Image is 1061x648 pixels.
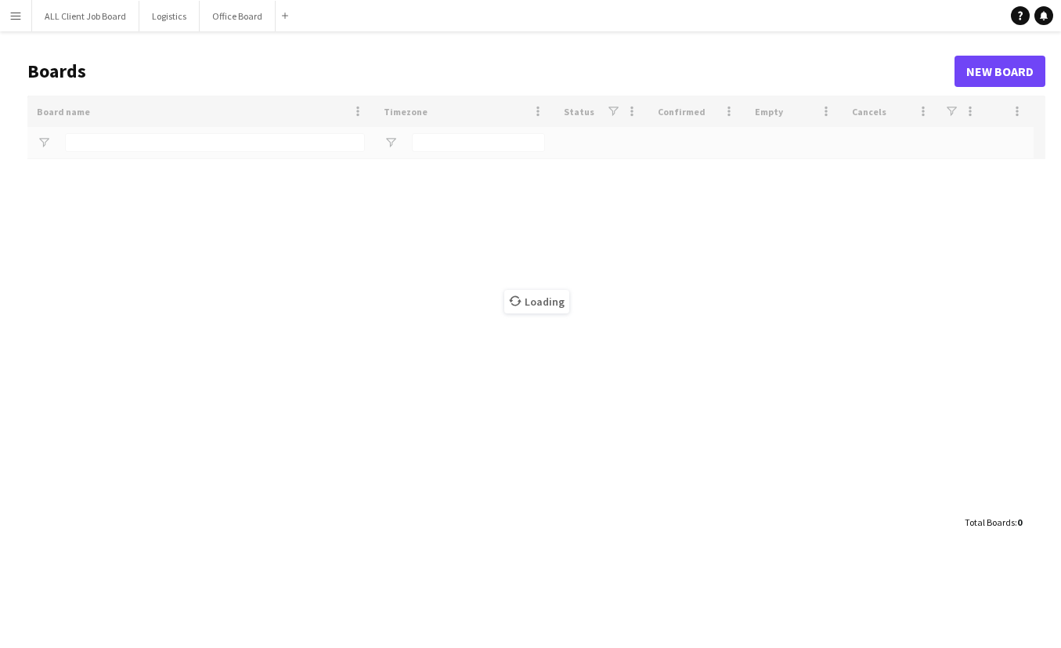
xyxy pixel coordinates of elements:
a: New Board [955,56,1045,87]
button: Logistics [139,1,200,31]
span: 0 [1017,516,1022,528]
button: Office Board [200,1,276,31]
div: : [965,507,1022,538]
span: Loading [504,290,569,313]
span: Total Boards [965,516,1015,528]
h1: Boards [27,60,955,83]
button: ALL Client Job Board [32,1,139,31]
